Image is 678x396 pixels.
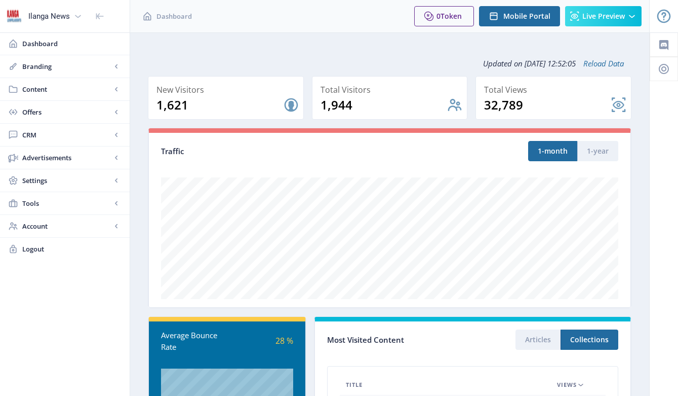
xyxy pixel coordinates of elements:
[484,83,627,97] div: Total Views
[6,8,22,24] img: 6e32966d-d278-493e-af78-9af65f0c2223.png
[557,379,577,391] span: Views
[565,6,642,26] button: Live Preview
[22,221,111,231] span: Account
[327,332,472,348] div: Most Visited Content
[22,130,111,140] span: CRM
[22,107,111,117] span: Offers
[479,6,560,26] button: Mobile Portal
[515,330,561,350] button: Articles
[156,97,283,113] div: 1,621
[161,330,227,352] div: Average Bounce Rate
[148,51,631,76] div: Updated on [DATE] 12:52:05
[561,330,618,350] button: Collections
[346,379,363,391] span: Title
[321,83,463,97] div: Total Visitors
[22,244,122,254] span: Logout
[22,61,111,71] span: Branding
[22,84,111,94] span: Content
[156,83,299,97] div: New Visitors
[503,12,550,20] span: Mobile Portal
[22,175,111,186] span: Settings
[577,141,618,161] button: 1-year
[22,39,122,49] span: Dashboard
[414,6,474,26] button: 0Token
[22,153,111,163] span: Advertisements
[22,198,111,208] span: Tools
[156,11,192,21] span: Dashboard
[275,335,293,346] span: 28 %
[528,141,577,161] button: 1-month
[28,5,70,27] div: Ilanga News
[161,146,390,157] div: Traffic
[441,11,462,21] span: Token
[582,12,625,20] span: Live Preview
[321,97,447,113] div: 1,944
[484,97,611,113] div: 32,789
[576,58,624,68] a: Reload Data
